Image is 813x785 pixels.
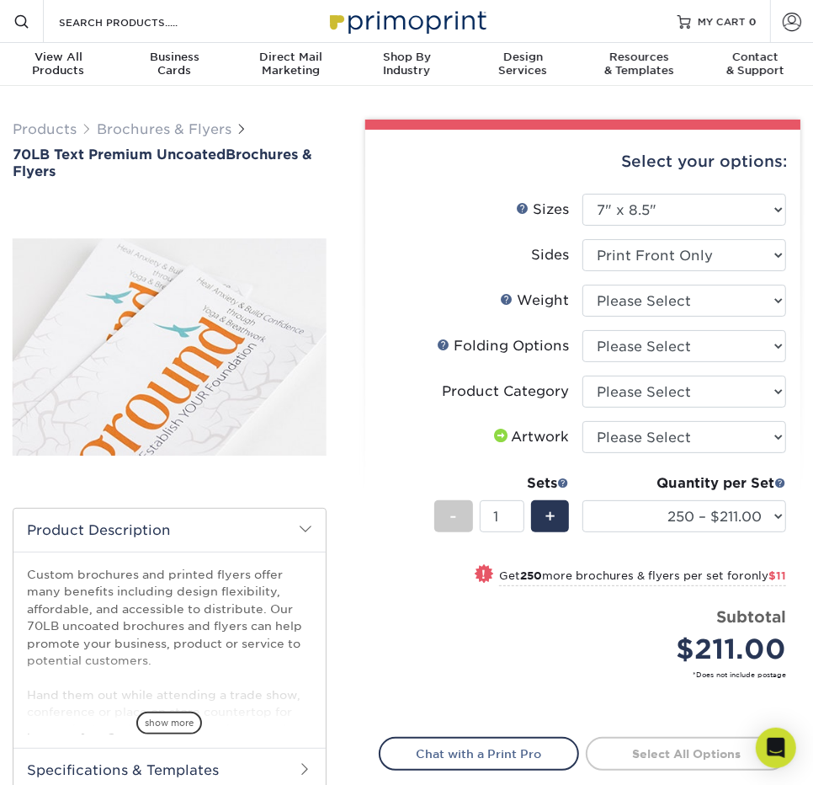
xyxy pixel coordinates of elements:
[499,569,786,586] small: Get more brochures & flyers per set for
[116,43,232,88] a: BusinessCards
[13,147,327,179] a: 70LB Text Premium UncoatedBrochures & Flyers
[697,51,813,77] div: & Support
[232,51,348,64] span: Direct Mail
[442,382,569,402] div: Product Category
[57,12,221,32] input: SEARCH PRODUCTS.....
[392,670,787,680] small: *Does not include postage
[348,43,465,88] a: Shop ByIndustry
[491,427,569,447] div: Artwork
[232,51,348,77] div: Marketing
[116,51,232,64] span: Business
[697,51,813,64] span: Contact
[716,607,786,626] strong: Subtotal
[581,51,697,64] span: Resources
[482,567,486,585] span: !
[379,130,788,194] div: Select your options:
[545,504,555,529] span: +
[437,336,569,356] div: Folding Options
[322,3,491,39] img: Primoprint
[586,737,787,771] a: Select All Options
[465,43,581,88] a: DesignServices
[348,51,465,64] span: Shop By
[449,504,457,529] span: -
[581,43,697,88] a: Resources& Templates
[749,15,757,27] span: 0
[582,473,786,494] div: Quantity per Set
[698,14,746,29] span: MY CART
[379,737,580,771] a: Chat with a Print Pro
[465,51,581,64] span: Design
[434,473,569,494] div: Sets
[13,147,226,163] span: 70LB Text Premium Uncoated
[116,51,232,77] div: Cards
[465,51,581,77] div: Services
[516,200,569,220] div: Sizes
[756,728,796,768] div: Open Intercom Messenger
[520,569,542,582] strong: 250
[744,569,786,582] span: only
[136,712,202,734] span: show more
[348,51,465,77] div: Industry
[13,238,327,456] img: 70LB Text<br/>Premium Uncoated 01
[13,509,326,552] h2: Product Description
[531,245,569,265] div: Sides
[581,51,697,77] div: & Templates
[500,291,569,311] div: Weight
[697,43,813,88] a: Contact& Support
[595,629,786,670] div: $211.00
[97,121,231,137] a: Brochures & Flyers
[232,43,348,88] a: Direct MailMarketing
[13,121,77,137] a: Products
[13,147,327,179] h1: Brochures & Flyers
[768,569,786,582] span: $11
